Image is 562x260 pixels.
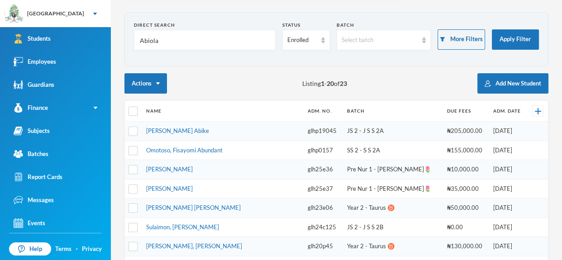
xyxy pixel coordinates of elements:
[337,22,431,28] div: Batch
[124,73,167,94] button: Actions
[142,101,303,122] th: Name
[76,245,78,254] div: ·
[146,204,241,211] a: [PERSON_NAME] [PERSON_NAME]
[303,141,343,160] td: glhp0157
[146,147,223,154] a: Omotoso, Fisayomi Abundant
[489,141,527,160] td: [DATE]
[443,101,489,122] th: Due Fees
[343,179,443,199] td: Pre Nur 1 - [PERSON_NAME]🌷
[342,36,418,45] div: Select batch
[303,101,343,122] th: Adm. No.
[489,217,527,237] td: [DATE]
[489,179,527,199] td: [DATE]
[343,160,443,180] td: Pre Nur 1 - [PERSON_NAME]🌷
[477,73,548,94] button: Add New Student
[443,199,489,218] td: ₦50,000.00
[343,199,443,218] td: Year 2 - Taurus ♉️
[146,242,242,250] a: [PERSON_NAME], [PERSON_NAME]
[303,199,343,218] td: glh23e06
[14,149,48,159] div: Batches
[146,223,219,231] a: Sulaimon, [PERSON_NAME]
[9,242,51,256] a: Help
[489,237,527,256] td: [DATE]
[5,5,23,23] img: logo
[14,172,62,182] div: Report Cards
[82,245,102,254] a: Privacy
[492,29,539,50] button: Apply Filter
[146,127,209,134] a: [PERSON_NAME] Abike
[303,179,343,199] td: glh25e37
[343,237,443,256] td: Year 2 - Taurus ♉️
[489,101,527,122] th: Adm. Date
[14,195,54,205] div: Messages
[340,80,347,87] b: 23
[303,160,343,180] td: glh25e36
[14,34,51,43] div: Students
[443,237,489,256] td: ₦130,000.00
[139,30,271,51] input: Name, Admin No, Phone number, Email Address
[443,122,489,141] td: ₦205,000.00
[443,141,489,160] td: ₦155,000.00
[321,80,324,87] b: 1
[327,80,334,87] b: 20
[489,199,527,218] td: [DATE]
[303,217,343,237] td: glh24c125
[535,108,541,114] img: +
[14,57,56,66] div: Employees
[443,217,489,237] td: ₦0.00
[489,160,527,180] td: [DATE]
[343,122,443,141] td: JS 2 - J S S 2A
[134,22,276,28] div: Direct Search
[287,36,316,45] div: Enrolled
[303,122,343,141] td: glhp19045
[343,217,443,237] td: JS 2 - J S S 2B
[343,141,443,160] td: SS 2 - S S 2A
[302,79,347,88] span: Listing - of
[27,9,84,18] div: [GEOGRAPHIC_DATA]
[14,218,45,228] div: Events
[282,22,329,28] div: Status
[303,237,343,256] td: glh20p45
[14,103,48,113] div: Finance
[489,122,527,141] td: [DATE]
[343,101,443,122] th: Batch
[443,179,489,199] td: ₦35,000.00
[443,160,489,180] td: ₦10,000.00
[438,29,485,50] button: More Filters
[146,185,193,192] a: [PERSON_NAME]
[146,165,193,173] a: [PERSON_NAME]
[14,80,54,90] div: Guardians
[55,245,71,254] a: Terms
[14,126,50,136] div: Subjects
